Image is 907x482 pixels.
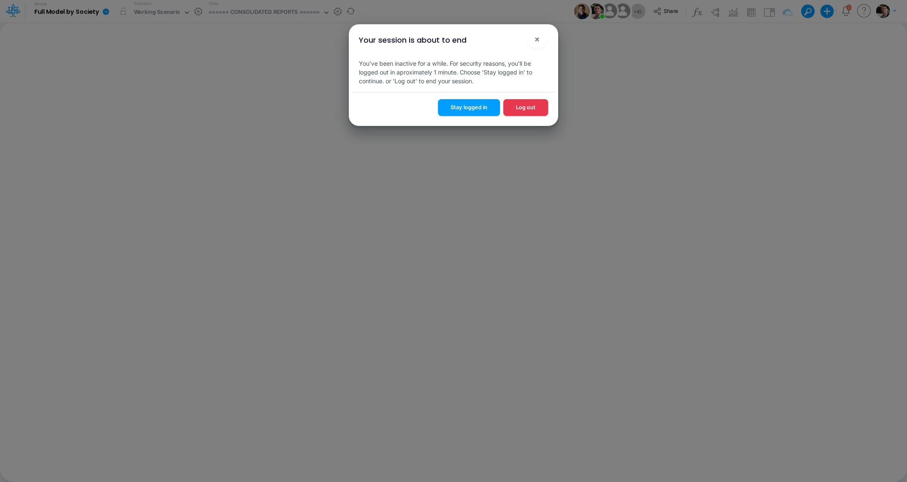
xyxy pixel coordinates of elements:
[503,99,548,115] button: Log out
[534,34,540,44] span: ×
[352,52,555,92] div: You've been inactive for a while. For security reasons, you'll be logged out in aproximately 1 mi...
[527,29,547,49] button: Close
[359,34,466,46] div: Your session is about to end
[438,99,500,115] button: Stay logged in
